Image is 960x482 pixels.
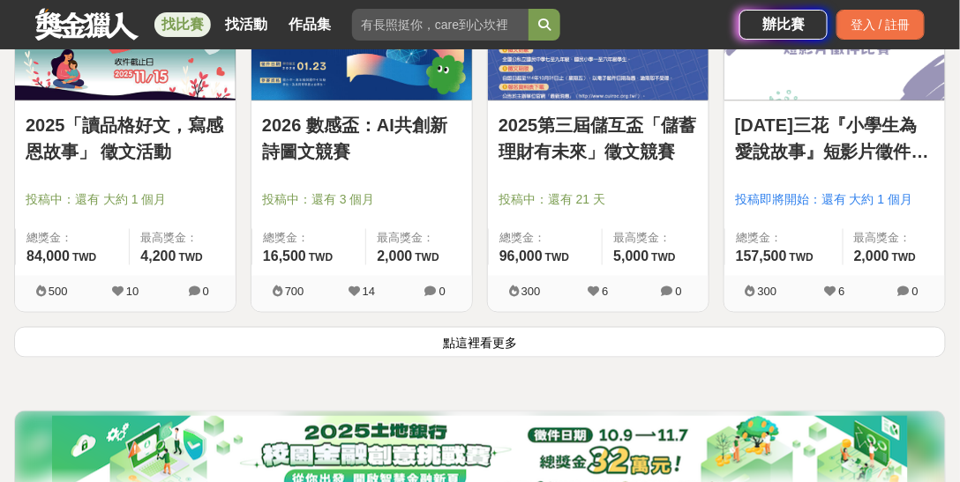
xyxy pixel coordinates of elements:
div: 登入 / 註冊 [836,10,925,40]
span: 總獎金： [736,229,832,247]
span: 最高獎金： [377,229,461,247]
span: 總獎金： [499,229,591,247]
span: 投稿中：還有 大約 1 個月 [26,190,225,209]
span: 0 [676,285,682,299]
span: TWD [652,251,676,263]
a: [DATE]三花『小學生為愛說故事』短影片徵件比賽 [735,112,934,165]
input: 有長照挺你，care到心坎裡！青春出手，拍出照顧 影音徵件活動 [352,9,529,41]
span: 5,000 [613,248,649,263]
span: TWD [892,251,916,263]
span: 總獎金： [263,229,355,247]
span: 700 [285,285,304,299]
span: 16,500 [263,248,306,263]
span: 0 [439,285,446,299]
span: TWD [416,251,439,263]
span: 6 [602,285,608,299]
span: 0 [203,285,209,299]
span: 14 [363,285,375,299]
span: 96,000 [499,248,543,263]
span: TWD [309,251,333,263]
span: 84,000 [26,248,70,263]
a: 找比賽 [154,12,211,37]
span: 0 [912,285,919,299]
a: 2025第三屆儲互盃「儲蓄理財有未來」徵文競賽 [499,112,698,165]
span: 投稿中：還有 3 個月 [262,190,461,209]
span: TWD [179,251,203,263]
span: 最高獎金： [854,229,934,247]
a: 2025「讀品格好文，寫感恩故事」 徵文活動 [26,112,225,165]
span: 最高獎金： [613,229,698,247]
span: TWD [72,251,96,263]
a: 找活動 [218,12,274,37]
span: 投稿即將開始：還有 大約 1 個月 [735,190,934,209]
span: 157,500 [736,248,787,263]
span: 4,200 [140,248,176,263]
span: 10 [126,285,139,299]
a: 作品集 [281,12,338,37]
span: 最高獎金： [140,229,225,247]
span: 300 [521,285,541,299]
span: 投稿中：還有 21 天 [499,190,698,209]
a: 2026 數感盃：AI共創新詩圖文競賽 [262,112,461,165]
span: TWD [790,251,814,263]
span: 500 [49,285,68,299]
span: 300 [758,285,777,299]
button: 點這裡看更多 [14,327,946,358]
span: 2,000 [854,248,889,263]
span: 6 [838,285,844,299]
a: 辦比賽 [739,10,828,40]
span: 2,000 [377,248,412,263]
span: 總獎金： [26,229,118,247]
span: TWD [545,251,569,263]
